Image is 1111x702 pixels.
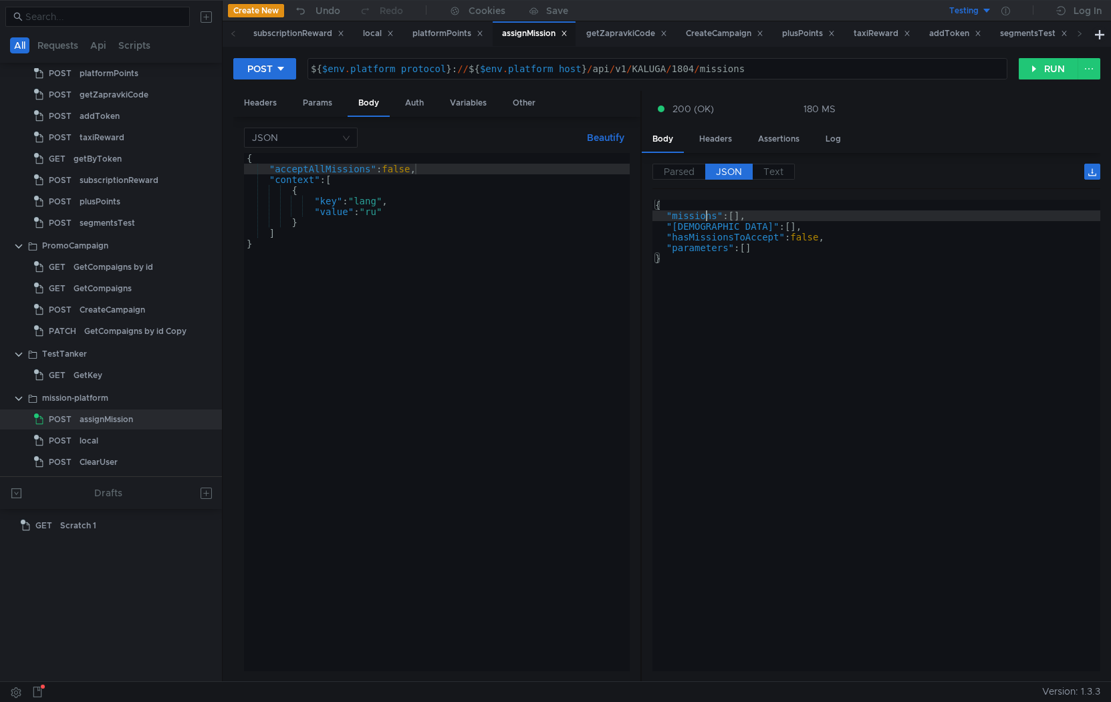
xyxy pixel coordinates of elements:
[80,128,124,148] div: taxiReward
[686,27,763,41] div: CreateCampaign
[49,452,72,472] span: POST
[233,58,296,79] button: POST
[233,91,287,116] div: Headers
[815,127,852,152] div: Log
[74,257,153,277] div: GetCompaigns by id
[1000,27,1068,41] div: segmentsTest
[80,85,148,105] div: getZapravkiCode
[49,431,72,451] span: POST
[1074,3,1102,19] div: Log In
[394,91,435,116] div: Auth
[80,63,138,83] div: platformPoints
[716,166,742,178] span: JSON
[582,130,630,146] button: Beautify
[228,4,284,17] button: Create New
[49,365,66,385] span: GET
[292,91,343,116] div: Params
[49,85,72,105] span: POST
[42,236,108,256] div: PromoCampaign
[284,1,350,21] button: Undo
[586,27,667,41] div: getZapravkiCode
[49,321,76,341] span: PATCH
[84,321,187,341] div: GetCompaigns by id Copy
[804,103,836,115] div: 180 MS
[49,192,72,212] span: POST
[74,149,122,169] div: getByToken
[49,409,72,429] span: POST
[25,9,182,24] input: Search...
[33,37,82,53] button: Requests
[546,6,568,15] div: Save
[42,388,108,408] div: mission-platform
[49,170,72,190] span: POST
[380,3,403,19] div: Redo
[439,91,497,116] div: Variables
[49,128,72,148] span: POST
[247,61,273,76] div: POST
[253,27,344,41] div: subscriptionReward
[854,27,910,41] div: taxiReward
[80,452,118,472] div: ClearUser
[114,37,154,53] button: Scripts
[80,106,120,126] div: addToken
[747,127,810,152] div: Assertions
[363,27,394,41] div: local
[49,279,66,299] span: GET
[929,27,981,41] div: addToken
[49,106,72,126] span: POST
[80,300,145,320] div: CreateCampaign
[86,37,110,53] button: Api
[949,5,979,17] div: Testing
[42,344,87,364] div: TestTanker
[316,3,340,19] div: Undo
[74,279,132,299] div: GetCompaigns
[689,127,743,152] div: Headers
[348,91,390,117] div: Body
[49,213,72,233] span: POST
[664,166,695,178] span: Parsed
[469,3,505,19] div: Cookies
[763,166,783,178] span: Text
[80,192,120,212] div: plusPoints
[80,409,133,429] div: assignMission
[412,27,483,41] div: platformPoints
[49,63,72,83] span: POST
[80,431,98,451] div: local
[35,516,52,536] span: GET
[502,91,546,116] div: Other
[642,127,684,153] div: Body
[350,1,412,21] button: Redo
[60,516,96,536] div: Scratch 1
[94,485,122,501] div: Drafts
[782,27,835,41] div: plusPoints
[502,27,568,41] div: assignMission
[74,365,102,385] div: GetKey
[49,300,72,320] span: POST
[1019,58,1078,79] button: RUN
[80,213,135,233] div: segmentsTest
[49,149,66,169] span: GET
[49,257,66,277] span: GET
[1042,682,1100,701] span: Version: 1.3.3
[80,170,158,190] div: subscriptionReward
[10,37,29,53] button: All
[672,102,714,116] span: 200 (OK)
